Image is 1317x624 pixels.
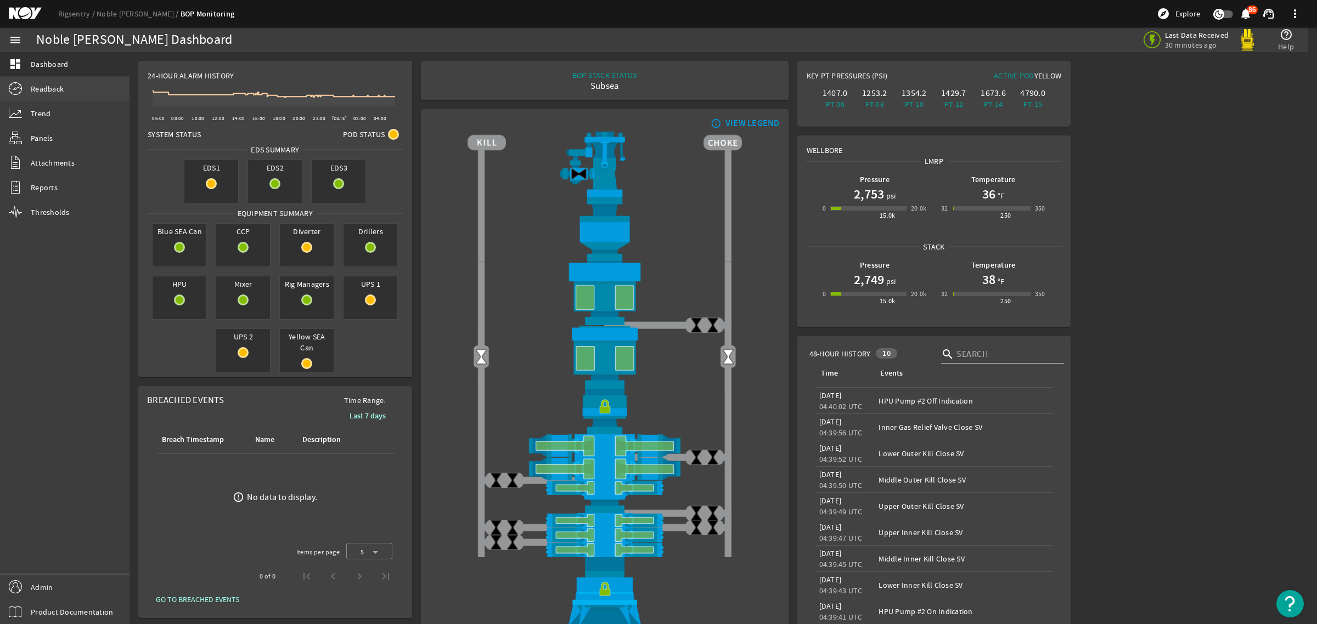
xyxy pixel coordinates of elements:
[153,276,206,292] span: HPU
[350,411,386,421] b: Last 7 days
[468,513,742,528] img: PipeRamOpen.png
[819,601,842,611] legacy-datetime-component: [DATE]
[148,129,201,140] span: System Status
[819,586,863,595] legacy-datetime-component: 04:39:43 UTC
[1000,210,1011,221] div: 250
[879,606,1049,617] div: HPU Pump #2 On Indication
[807,70,934,86] div: Key PT Pressures (PSI)
[884,190,896,201] span: psi
[941,203,948,214] div: 32
[956,348,1055,361] input: Search
[468,389,742,434] img: RiserConnectorLock.png
[473,348,489,365] img: Valve2Open.png
[216,329,270,344] span: UPS 2
[879,527,1049,538] div: Upper Inner Kill Close SV
[897,99,932,110] div: PT-10
[818,88,853,99] div: 1407.0
[688,505,705,521] img: ValveClose.png
[504,534,521,551] img: ValveClose.png
[819,496,842,506] legacy-datetime-component: [DATE]
[247,144,303,155] span: EDS SUMMARY
[819,443,842,453] legacy-datetime-component: [DATE]
[252,115,265,122] text: 16:00
[255,434,274,446] div: Name
[31,108,50,119] span: Trend
[301,434,356,446] div: Description
[273,115,285,122] text: 18:00
[153,224,206,239] span: Blue SEA Can
[488,519,504,536] img: ValveClose.png
[233,491,244,503] mat-icon: error_outline
[335,395,395,406] span: Time Range:
[1262,7,1275,20] mat-icon: support_agent
[341,406,395,426] button: Last 7 days
[1280,28,1293,41] mat-icon: help_outline
[821,367,838,379] div: Time
[9,33,22,47] mat-icon: menu
[1165,30,1229,40] span: Last Data Received
[31,83,64,94] span: Readback
[148,70,234,81] span: 24-Hour Alarm History
[860,260,890,270] b: Pressure
[344,276,397,292] span: UPS 1
[192,115,204,122] text: 10:00
[708,119,722,128] mat-icon: info_outline
[919,241,948,252] span: Stack
[819,612,863,622] legacy-datetime-component: 04:39:41 UTC
[880,210,896,221] div: 15.0k
[819,575,842,585] legacy-datetime-component: [DATE]
[212,115,224,122] text: 12:00
[688,449,705,466] img: ValveClose.png
[468,495,742,513] img: BopBodyShearBottom.png
[184,160,238,175] span: EDS1
[313,115,325,122] text: 22:00
[31,606,113,617] span: Product Documentation
[1240,8,1251,20] button: 86
[880,367,903,379] div: Events
[876,348,897,359] div: 10
[819,390,842,400] legacy-datetime-component: [DATE]
[823,288,826,299] div: 0
[941,348,954,361] i: search
[688,317,705,333] img: ValveClose.png
[823,203,826,214] div: 0
[1282,1,1308,27] button: more_vert
[248,160,302,175] span: EDS2
[995,276,1005,287] span: °F
[31,207,70,218] span: Thresholds
[879,501,1049,512] div: Upper Outer Kill Close SV
[819,428,863,438] legacy-datetime-component: 04:39:56 UTC
[468,325,742,388] img: LowerAnnularOpen.png
[468,542,742,557] img: PipeRamOpen.png
[31,182,58,193] span: Reports
[1165,40,1229,50] span: 30 minutes ago
[809,348,871,359] span: 48-Hour History
[897,88,932,99] div: 1354.2
[819,533,863,543] legacy-datetime-component: 04:39:47 UTC
[234,208,317,219] span: Equipment Summary
[982,185,995,203] h1: 36
[936,99,971,110] div: PT-12
[280,276,334,292] span: Rig Managers
[994,71,1034,81] span: Active Pod
[819,559,863,569] legacy-datetime-component: 04:39:45 UTC
[488,472,504,489] img: ValveClose.png
[976,88,1011,99] div: 1673.6
[819,367,866,379] div: Time
[857,88,892,99] div: 1253.2
[181,9,235,19] a: BOP Monitoring
[1239,7,1252,20] mat-icon: notifications
[296,547,342,558] div: Items per page:
[1035,288,1045,299] div: 350
[9,58,22,71] mat-icon: dashboard
[247,492,317,503] div: No data to display.
[280,224,334,239] span: Diverter
[468,132,742,197] img: RiserAdapter.png
[879,395,1049,406] div: HPU Pump #2 Off Indication
[857,99,892,110] div: PT-08
[705,449,721,466] img: ValveClose.png
[147,589,248,609] button: GO TO BREACHED EVENTS
[1175,8,1200,19] span: Explore
[879,580,1049,591] div: Lower Inner Kill Close SV
[911,203,927,214] div: 20.0k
